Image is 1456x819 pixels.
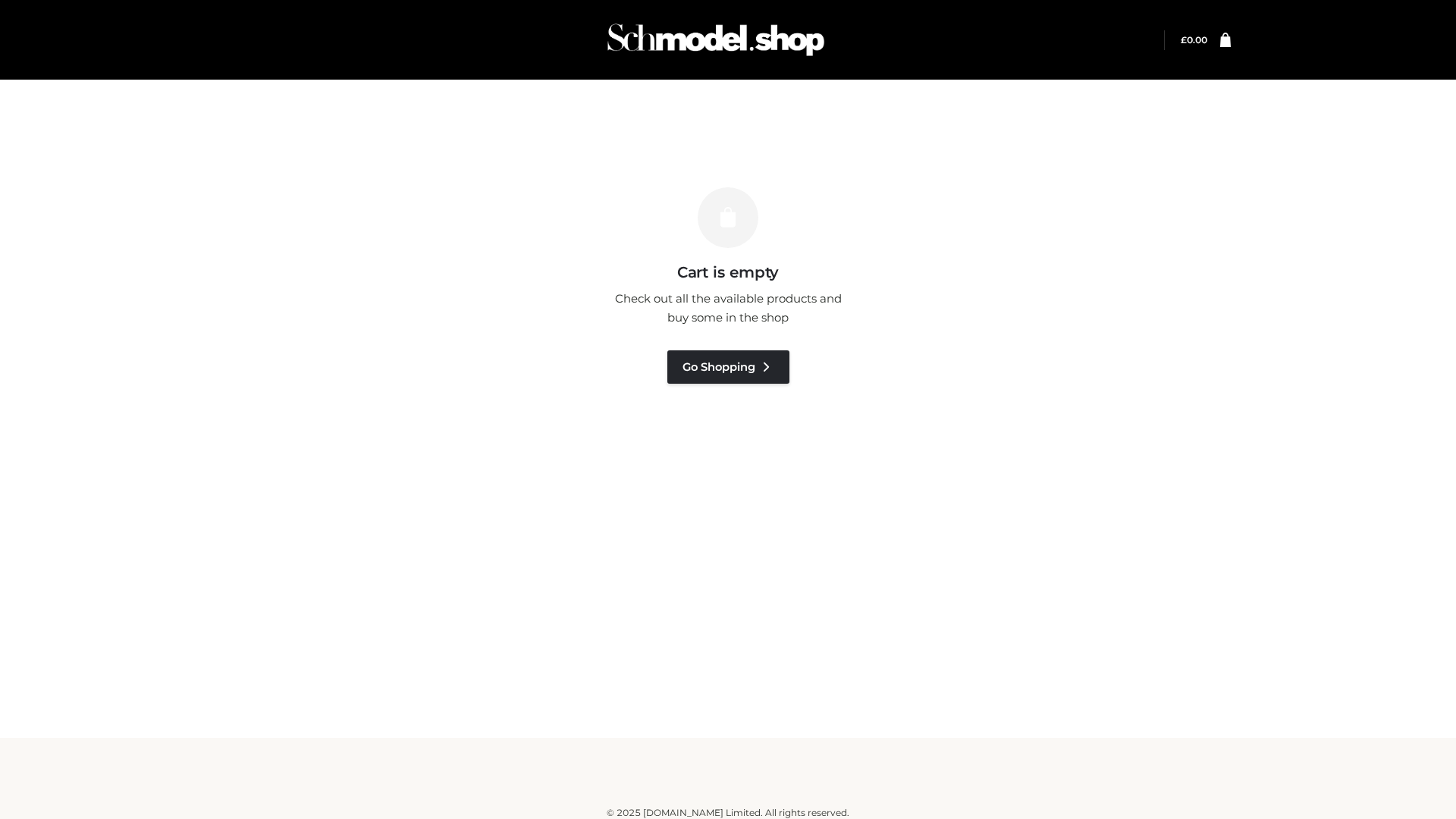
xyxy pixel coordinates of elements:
[1181,34,1207,45] a: £0.00
[602,10,830,70] img: Schmodel Admin 964
[667,350,789,384] a: Go Shopping
[1181,34,1187,45] span: £
[259,263,1197,281] h3: Cart is empty
[1181,34,1207,45] bdi: 0.00
[607,289,849,328] p: Check out all the available products and buy some in the shop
